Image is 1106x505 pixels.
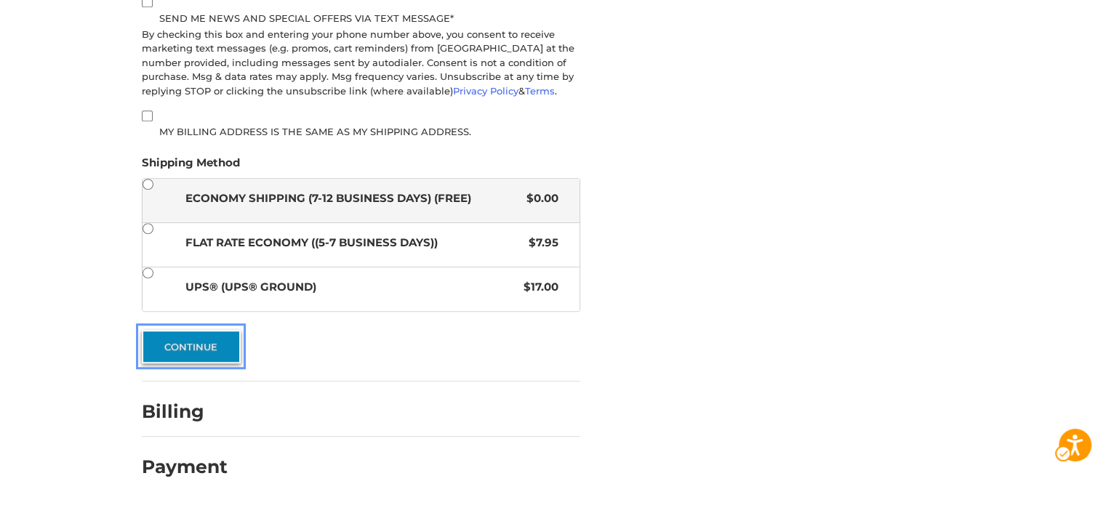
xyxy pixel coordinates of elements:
[525,85,555,97] a: Terms
[521,235,558,251] span: $7.95
[142,110,153,121] input: My billing address is the same as my shipping address.
[185,190,520,207] span: Economy Shipping (7-12 Business Days) (Free)
[142,126,580,137] label: My billing address is the same as my shipping address.
[142,400,227,423] h2: Billing
[142,330,241,363] button: Continue
[142,155,240,178] legend: Shipping Method
[142,456,228,478] h2: Payment
[185,235,522,251] span: Flat Rate Economy ((5-7 Business Days))
[986,466,1106,505] iframe: Google Iframe | Google Customer Reviews
[185,279,517,296] span: UPS® (UPS® Ground)
[142,12,580,24] label: Send me news and special offers via text message*
[453,85,518,97] a: Privacy Policy
[142,28,580,99] div: By checking this box and entering your phone number above, you consent to receive marketing text ...
[519,190,558,207] span: $0.00
[516,279,558,296] span: $17.00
